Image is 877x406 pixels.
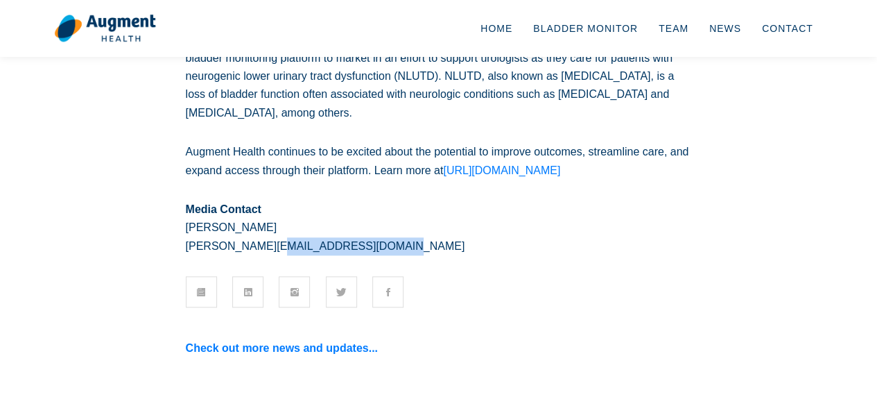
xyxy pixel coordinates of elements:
p: This represents the latest in the team's progress as a company, as they work to bring their activ... [186,31,692,122]
a: [URL][DOMAIN_NAME] [443,164,560,176]
a: Home [470,6,523,51]
a: News [699,6,752,51]
p: Augment Health continues to be excited about the potential to improve outcomes, streamline care, ... [186,143,692,180]
a: Check out more news and updates... [186,342,378,354]
p: [PERSON_NAME] [PERSON_NAME][EMAIL_ADDRESS][DOMAIN_NAME] [186,201,692,255]
a: Bladder Monitor [523,6,648,51]
img: logo [54,14,156,43]
strong: Media Contact [186,203,261,215]
a: Contact [752,6,824,51]
a: Team [648,6,699,51]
